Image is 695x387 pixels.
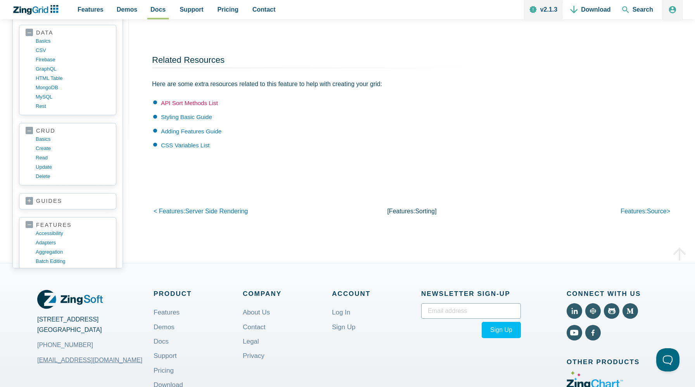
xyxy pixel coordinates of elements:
span: Features [78,4,104,15]
a: Styling Basic Guide [161,114,212,120]
a: features:source> [621,208,670,214]
a: crud [26,127,110,135]
span: Product [154,288,243,299]
a: ZingGrid Logo [37,288,103,311]
button: Sign Up [482,322,521,338]
a: MySQL [36,92,110,102]
iframe: Toggle Customer Support [656,348,679,371]
a: View YouTube (External) [567,325,582,340]
a: View Medium (External) [622,303,638,319]
span: Company [243,288,332,299]
span: server side rendering [185,208,248,214]
a: View Facebook (External) [585,325,601,340]
a: [EMAIL_ADDRESS][DOMAIN_NAME] [37,351,142,369]
a: read [36,153,110,162]
a: aggregation [36,247,110,257]
a: features [26,221,110,229]
a: create [36,144,110,153]
a: Privacy [243,347,265,365]
a: batch editing [36,257,110,266]
span: Contact [252,4,276,15]
a: Contact [243,318,266,336]
a: Adding Features Guide [161,128,221,135]
a: Pricing [154,361,174,380]
a: ZingChart Logo. Click to return to the homepage [12,5,62,15]
a: Sign Up [332,318,355,336]
a: View Github (External) [604,303,619,319]
a: rest [36,102,110,111]
a: Legal [243,332,259,351]
a: API Sort Methods List [161,100,218,106]
a: CSS Variables List [161,142,210,149]
a: < features:server side rendering [154,208,248,214]
p: Here are some extra resources related to this feature to help with creating your grid: [152,79,477,89]
a: Related Resources [152,55,225,65]
a: GraphQL [36,64,110,74]
a: MongoDB [36,83,110,92]
a: Log In [332,303,350,321]
a: adapters [36,238,110,247]
a: data [26,29,110,36]
p: [features: ] [326,206,498,216]
a: HTML table [36,74,110,83]
a: Features [154,303,180,321]
a: CSV [36,46,110,55]
a: basics [36,135,110,144]
a: Demos [154,318,175,336]
address: [STREET_ADDRESS] [GEOGRAPHIC_DATA] [37,314,154,351]
a: View Code Pen (External) [585,303,601,319]
span: Docs [150,4,166,15]
a: firebase [36,55,110,64]
a: Support [154,347,177,365]
span: Newsletter Sign‑up [421,288,521,299]
input: Email address [421,303,521,319]
a: delete [36,172,110,181]
span: source [647,208,667,214]
a: [PHONE_NUMBER] [37,340,93,350]
a: View LinkedIn (External) [567,303,582,319]
span: Support [180,4,203,15]
a: accessibility [36,229,110,238]
a: button [36,266,110,275]
span: Connect With Us [567,288,658,299]
span: Account [332,288,421,299]
span: Pricing [218,4,239,15]
a: Docs [154,332,169,351]
a: basics [36,36,110,46]
span: sorting [415,208,435,214]
span: Demos [117,4,137,15]
span: Other Products [567,356,658,368]
a: About Us [243,303,270,321]
a: update [36,162,110,172]
a: guides [26,197,110,205]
